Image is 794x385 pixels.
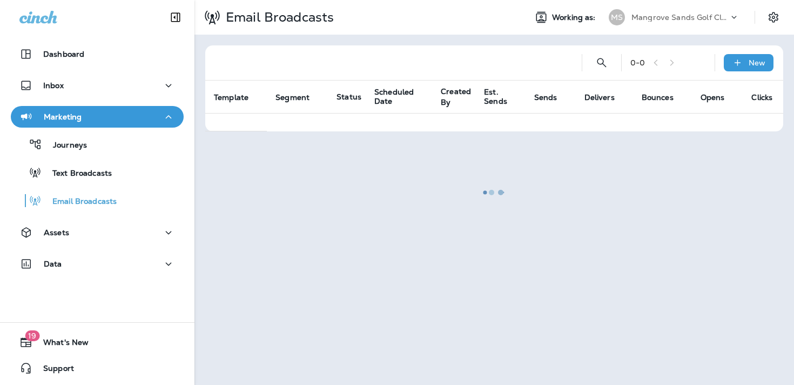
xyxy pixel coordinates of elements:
[44,112,82,121] p: Marketing
[11,43,184,65] button: Dashboard
[32,338,89,351] span: What's New
[43,81,64,90] p: Inbox
[32,364,74,377] span: Support
[11,357,184,379] button: Support
[42,169,112,179] p: Text Broadcasts
[749,58,765,67] p: New
[44,228,69,237] p: Assets
[42,141,87,151] p: Journeys
[11,161,184,184] button: Text Broadcasts
[11,106,184,128] button: Marketing
[42,197,117,207] p: Email Broadcasts
[160,6,191,28] button: Collapse Sidebar
[11,75,184,96] button: Inbox
[11,222,184,243] button: Assets
[11,133,184,156] button: Journeys
[11,253,184,275] button: Data
[11,331,184,353] button: 19What's New
[44,260,62,268] p: Data
[43,50,84,58] p: Dashboard
[11,189,184,212] button: Email Broadcasts
[25,330,39,341] span: 19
